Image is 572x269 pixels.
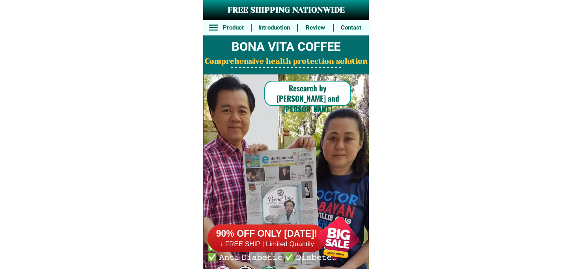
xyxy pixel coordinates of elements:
h2: Comprehensive health protection solution [203,56,369,67]
h3: FREE SHIPPING NATIONWIDE [203,4,369,16]
h6: Contact [338,23,365,32]
h6: Research by [PERSON_NAME] and [PERSON_NAME] [264,83,351,114]
h6: Introduction [256,23,293,32]
h6: + FREE SHIP | Limited Quantily [207,240,326,249]
h6: Product [220,23,247,32]
h6: 90% OFF ONLY [DATE]! [207,228,326,240]
h6: Review [302,23,329,32]
h2: BONA VITA COFFEE [203,38,369,56]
